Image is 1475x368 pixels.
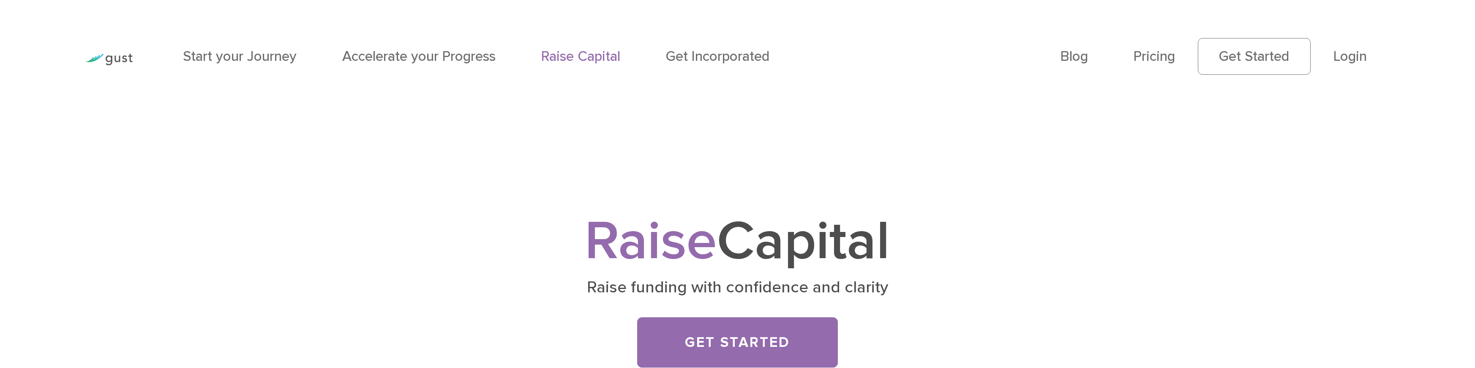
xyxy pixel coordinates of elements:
[1134,48,1175,65] a: Pricing
[665,48,770,65] a: Get Incorporated
[1198,38,1311,75] a: Get Started
[434,277,1041,299] p: Raise funding with confidence and clarity
[585,208,717,273] span: Raise
[1333,48,1367,65] a: Login
[1061,48,1088,65] a: Blog
[541,48,620,65] a: Raise Capital
[183,48,297,65] a: Start your Journey
[428,216,1047,266] h1: Capital
[85,54,133,65] img: Gust Logo
[637,317,838,368] a: Get Started
[342,48,496,65] a: Accelerate your Progress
